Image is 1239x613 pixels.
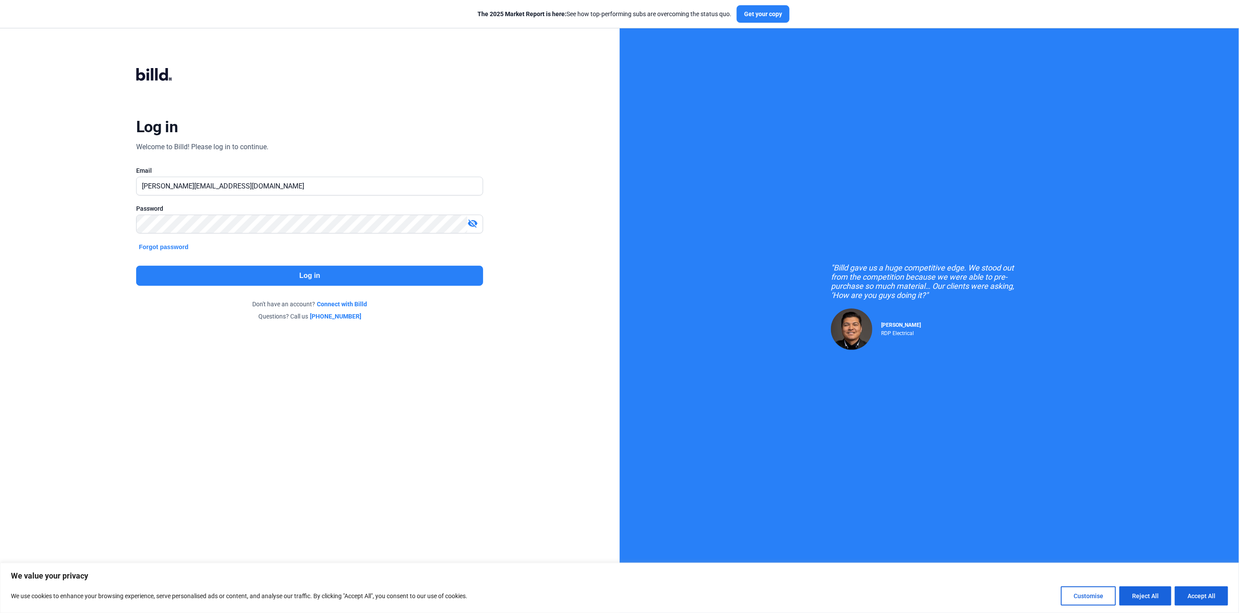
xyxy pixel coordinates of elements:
[467,218,478,229] mat-icon: visibility_off
[477,10,731,18] div: See how top-performing subs are overcoming the status quo.
[136,242,191,252] button: Forgot password
[317,300,367,308] a: Connect with Billd
[136,204,483,213] div: Password
[881,328,921,336] div: RDP Electrical
[11,591,467,601] p: We use cookies to enhance your browsing experience, serve personalised ads or content, and analys...
[136,300,483,308] div: Don't have an account?
[136,166,483,175] div: Email
[831,308,872,350] img: Raul Pacheco
[477,10,566,17] span: The 2025 Market Report is here:
[136,117,178,137] div: Log in
[136,312,483,321] div: Questions? Call us
[1061,586,1116,606] button: Customise
[737,5,789,23] button: Get your copy
[831,263,1027,300] div: "Billd gave us a huge competitive edge. We stood out from the competition because we were able to...
[136,142,268,152] div: Welcome to Billd! Please log in to continue.
[881,322,921,328] span: [PERSON_NAME]
[1175,586,1228,606] button: Accept All
[11,571,1228,581] p: We value your privacy
[136,266,483,286] button: Log in
[1119,586,1171,606] button: Reject All
[310,312,361,321] a: [PHONE_NUMBER]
